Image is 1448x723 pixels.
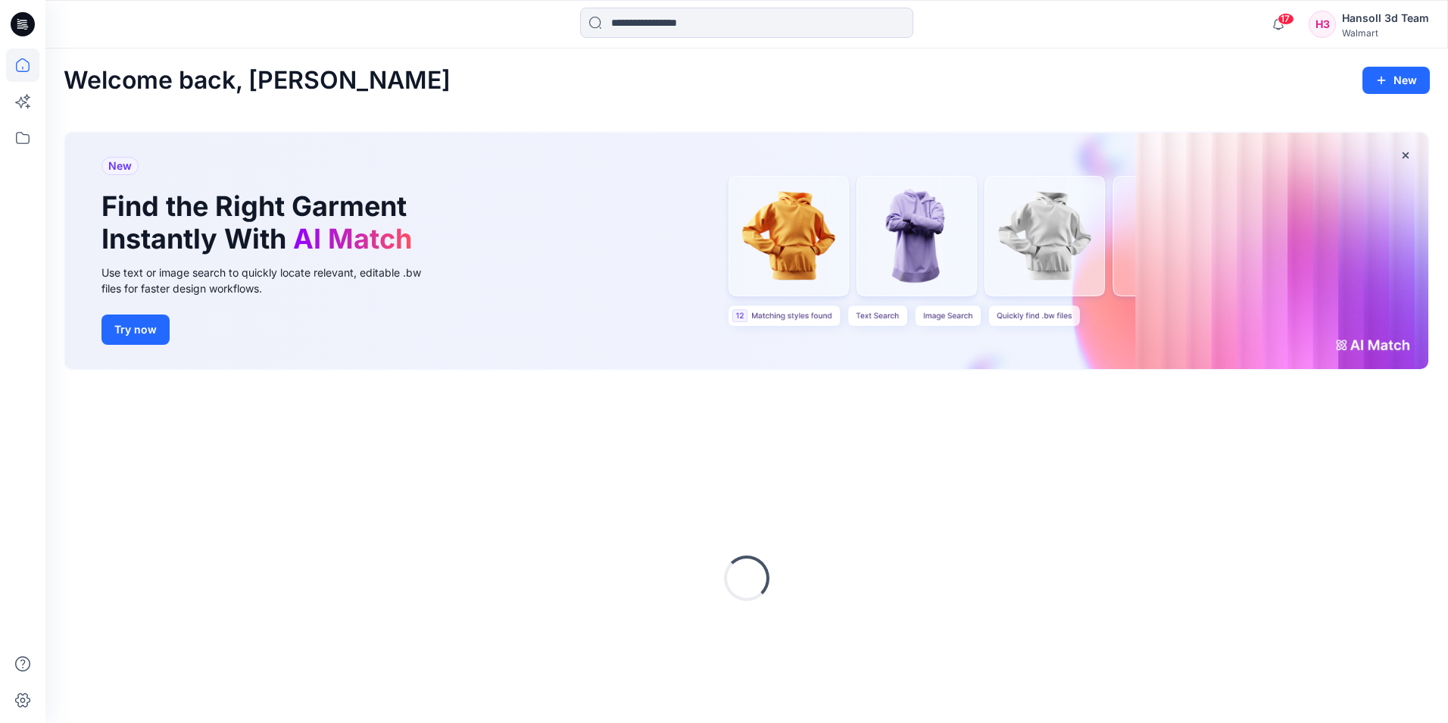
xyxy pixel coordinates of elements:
[1342,9,1429,27] div: Hansoll 3d Team
[1278,13,1294,25] span: 17
[64,67,451,95] h2: Welcome back, [PERSON_NAME]
[293,222,412,255] span: AI Match
[1362,67,1430,94] button: New
[1342,27,1429,39] div: Walmart
[108,157,132,175] span: New
[1309,11,1336,38] div: H3
[101,264,442,296] div: Use text or image search to quickly locate relevant, editable .bw files for faster design workflows.
[101,315,170,345] button: Try now
[101,190,420,255] h1: Find the Right Garment Instantly With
